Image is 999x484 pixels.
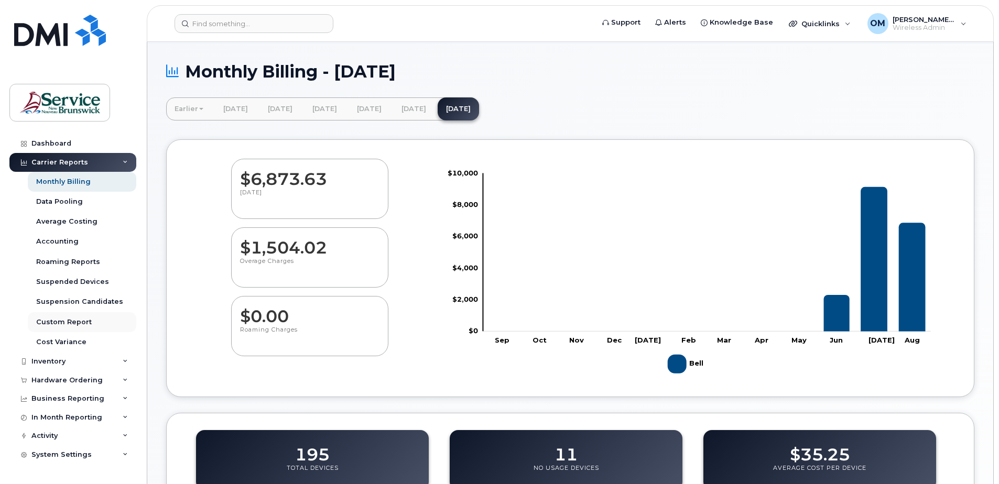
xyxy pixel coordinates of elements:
[710,17,773,28] span: Knowledge Base
[438,97,479,120] a: [DATE]
[452,232,478,240] tspan: $6,000
[448,169,931,378] g: Chart
[175,14,333,33] input: Find something...
[870,17,885,30] span: OM
[452,200,478,208] tspan: $8,000
[668,350,706,378] g: Legend
[681,336,696,345] tspan: Feb
[595,12,648,33] a: Support
[860,13,974,34] div: Oliveira, Michael (DNRED/MRNDE-DAAF/MAAP)
[240,159,379,189] dd: $6,873.63
[664,17,686,28] span: Alerts
[791,336,807,345] tspan: May
[648,12,693,33] a: Alerts
[668,350,706,378] g: Bell
[830,336,843,345] tspan: Jun
[533,336,547,345] tspan: Oct
[240,326,379,345] p: Roaming Charges
[448,169,478,177] tspan: $10,000
[259,97,301,120] a: [DATE]
[801,19,840,28] span: Quicklinks
[488,187,926,332] g: Bell
[452,295,478,303] tspan: $2,000
[611,17,640,28] span: Support
[452,263,478,272] tspan: $4,000
[166,62,974,81] h1: Monthly Billing - [DATE]
[781,13,858,34] div: Quicklinks
[240,257,379,276] p: Overage Charges
[607,336,622,345] tspan: Dec
[393,97,435,120] a: [DATE]
[555,435,578,464] dd: 11
[495,336,509,345] tspan: Sep
[295,435,330,464] dd: 195
[893,24,955,32] span: Wireless Admin
[693,12,780,33] a: Knowledge Base
[469,327,478,335] tspan: $0
[717,336,731,345] tspan: Mar
[240,296,379,326] dd: $0.00
[868,336,895,345] tspan: [DATE]
[240,189,379,207] p: [DATE]
[754,336,768,345] tspan: Apr
[773,464,866,483] p: Average Cost Per Device
[904,336,920,345] tspan: Aug
[287,464,339,483] p: Total Devices
[569,336,584,345] tspan: Nov
[349,97,390,120] a: [DATE]
[893,15,955,24] span: [PERSON_NAME] (DNRED/MRNDE-DAAF/MAAP)
[215,97,256,120] a: [DATE]
[166,97,212,120] a: Earlier
[240,228,379,257] dd: $1,504.02
[304,97,345,120] a: [DATE]
[534,464,599,483] p: No Usage Devices
[790,435,850,464] dd: $35.25
[635,336,661,345] tspan: [DATE]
